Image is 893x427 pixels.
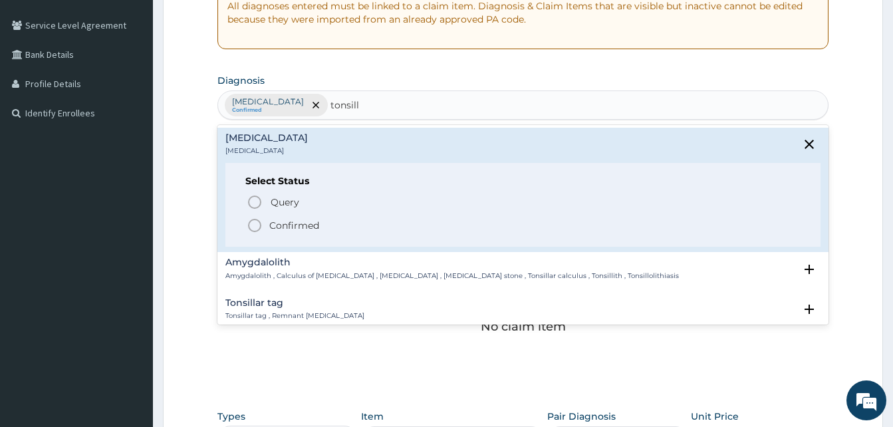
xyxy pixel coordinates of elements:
div: Minimize live chat window [218,7,250,39]
span: Query [271,196,299,209]
i: open select status [801,301,817,317]
i: close select status [801,136,817,152]
div: Chat with us now [69,74,223,92]
span: remove selection option [310,99,322,111]
label: Pair Diagnosis [547,410,616,423]
p: Confirmed [269,219,319,232]
img: d_794563401_company_1708531726252_794563401 [25,67,54,100]
label: Item [361,410,384,423]
p: No claim item [481,320,566,333]
label: Types [217,411,245,422]
textarea: Type your message and hit 'Enter' [7,285,253,332]
p: [MEDICAL_DATA] [225,146,308,156]
i: open select status [801,261,817,277]
p: [MEDICAL_DATA] [232,96,304,107]
label: Diagnosis [217,74,265,87]
h6: Select Status [245,176,801,186]
h4: Amygdalolith [225,257,679,267]
i: status option query [247,194,263,210]
p: Amygdalolith , Calculus of [MEDICAL_DATA] , [MEDICAL_DATA] , [MEDICAL_DATA] stone , Tonsillar cal... [225,271,679,281]
span: We're online! [77,128,184,263]
small: Confirmed [232,107,304,114]
h4: [MEDICAL_DATA] [225,133,308,143]
label: Unit Price [691,410,739,423]
p: Tonsillar tag , Remnant [MEDICAL_DATA] [225,311,364,321]
h4: Tonsillar tag [225,298,364,308]
i: status option filled [247,217,263,233]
